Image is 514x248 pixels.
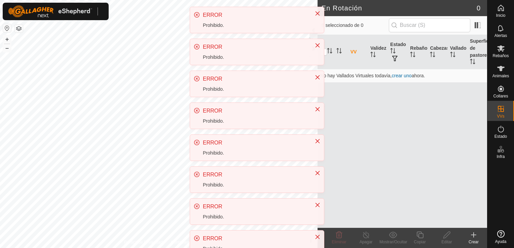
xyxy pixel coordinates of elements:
p-sorticon: Activar para ordenar [450,53,455,58]
th: Vallado [447,35,467,69]
p-sorticon: Activar para ordenar [430,53,435,58]
button: – [3,44,11,52]
th: Rebaño [407,35,427,69]
a: crear uno [392,73,412,78]
button: Capas del Mapa [15,25,23,33]
p-sorticon: Activar para ordenar [410,53,415,58]
span: Infra [497,155,505,159]
p-sorticon: Activar para ordenar [336,49,342,54]
button: Close [313,41,322,50]
div: Prohibido. [203,181,308,189]
span: Inicio [496,13,505,17]
a: Ayuda [487,228,514,246]
div: Prohibido. [203,213,308,220]
div: ERROR [203,171,308,179]
span: Alertas [494,34,507,38]
div: Prohibido. [203,118,308,125]
span: 0 seleccionado de 0 [322,22,389,29]
span: VVs [497,114,504,118]
td: No hay Vallados Virtuales todavía, ahora. [318,69,487,82]
div: Mostrar/Ocultar [379,239,406,245]
div: ERROR [203,235,308,243]
button: Close [313,200,322,210]
span: Ayuda [495,240,507,244]
div: ERROR [203,75,308,83]
button: + [3,35,11,43]
div: Apagar [353,239,379,245]
th: VV [348,35,368,69]
input: Buscar (S) [389,18,470,32]
div: ERROR [203,43,308,51]
span: Animales [492,74,509,78]
div: Prohibido. [203,150,308,157]
button: Close [313,232,322,242]
div: Prohibido. [203,54,308,61]
div: ERROR [203,11,308,19]
a: Contáctenos [171,239,193,245]
button: Close [313,105,322,114]
div: Copiar [406,239,433,245]
a: Política de Privacidad [124,239,162,245]
p-sorticon: Activar para ordenar [470,60,475,65]
div: Crear [460,239,487,245]
img: Logo Gallagher [8,5,92,17]
p-sorticon: Activar para ordenar [370,53,376,58]
th: Superficie de pastoreo [467,35,487,69]
h2: En Rotación [322,4,477,12]
button: Close [313,136,322,146]
span: Eliminar [332,240,346,244]
span: Collares [493,94,508,98]
button: Close [313,9,322,18]
button: Close [313,168,322,178]
button: Close [313,73,322,82]
span: Rebaños [492,54,509,58]
div: ERROR [203,139,308,147]
button: Restablecer Mapa [3,24,11,32]
p-sorticon: Activar para ordenar [390,49,396,54]
th: Cabezas [427,35,447,69]
th: Estado [388,35,407,69]
th: Validez [368,35,388,69]
span: Estado [494,134,507,138]
div: Prohibido. [203,22,308,29]
div: Prohibido. [203,86,308,93]
div: ERROR [203,107,308,115]
p-sorticon: Activar para ordenar [327,49,332,54]
span: 0 [477,3,480,13]
div: Editar [433,239,460,245]
div: ERROR [203,203,308,211]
